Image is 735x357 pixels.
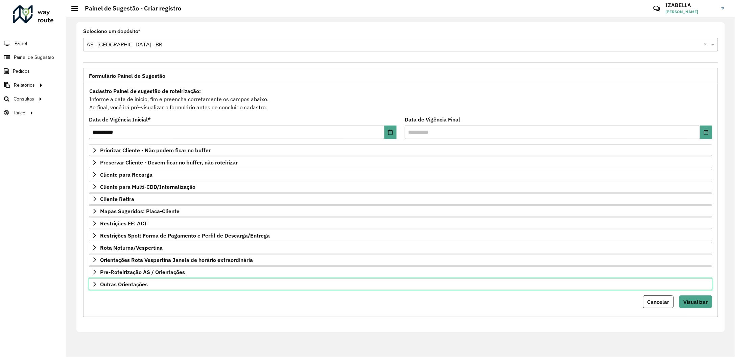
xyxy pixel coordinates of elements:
[89,73,165,79] span: Formulário Painel de Sugestão
[666,9,716,15] span: [PERSON_NAME]
[100,184,195,189] span: Cliente para Multi-CDD/Internalização
[89,266,712,278] a: Pre-Roteirização AS / Orientações
[89,88,201,94] strong: Cadastro Painel de sugestão de roteirização:
[89,193,712,205] a: Cliente Retira
[100,269,185,275] span: Pre-Roteirização AS / Orientações
[89,169,712,180] a: Cliente para Recarga
[700,126,712,139] button: Choose Date
[679,295,712,308] button: Visualizar
[666,2,716,8] h3: IZABELLA
[14,54,54,61] span: Painel de Sugestão
[100,160,238,165] span: Preservar Cliente - Devem ficar no buffer, não roteirizar
[78,5,181,12] h2: Painel de Sugestão - Criar registro
[100,233,270,238] span: Restrições Spot: Forma de Pagamento e Perfil de Descarga/Entrega
[89,144,712,156] a: Priorizar Cliente - Não podem ficar no buffer
[100,208,180,214] span: Mapas Sugeridos: Placa-Cliente
[100,172,152,177] span: Cliente para Recarga
[384,126,397,139] button: Choose Date
[643,295,674,308] button: Cancelar
[89,205,712,217] a: Mapas Sugeridos: Placa-Cliente
[89,218,712,229] a: Restrições FF: ACT
[14,82,35,89] span: Relatórios
[89,254,712,266] a: Orientações Rota Vespertina Janela de horário extraordinária
[89,115,151,124] label: Data de Vigência Inicial
[100,196,134,202] span: Cliente Retira
[89,230,712,241] a: Restrições Spot: Forma de Pagamento e Perfil de Descarga/Entrega
[684,298,708,305] span: Visualizar
[100,148,211,153] span: Priorizar Cliente - Não podem ficar no buffer
[83,27,140,36] label: Selecione um depósito
[14,95,34,103] span: Consultas
[647,298,669,305] span: Cancelar
[89,181,712,193] a: Cliente para Multi-CDD/Internalização
[100,221,147,226] span: Restrições FF: ACT
[15,40,27,47] span: Painel
[100,257,253,263] span: Orientações Rota Vespertina Janela de horário extraordinária
[89,87,712,112] div: Informe a data de inicio, fim e preencha corretamente os campos abaixo. Ao final, você irá pré-vi...
[649,1,664,16] a: Contato Rápido
[704,41,710,49] span: Clear all
[89,242,712,253] a: Rota Noturna/Vespertina
[13,109,25,116] span: Tático
[13,68,30,75] span: Pedidos
[100,282,148,287] span: Outras Orientações
[100,245,163,250] span: Rota Noturna/Vespertina
[89,278,712,290] a: Outras Orientações
[89,157,712,168] a: Preservar Cliente - Devem ficar no buffer, não roteirizar
[405,115,460,124] label: Data de Vigência Final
